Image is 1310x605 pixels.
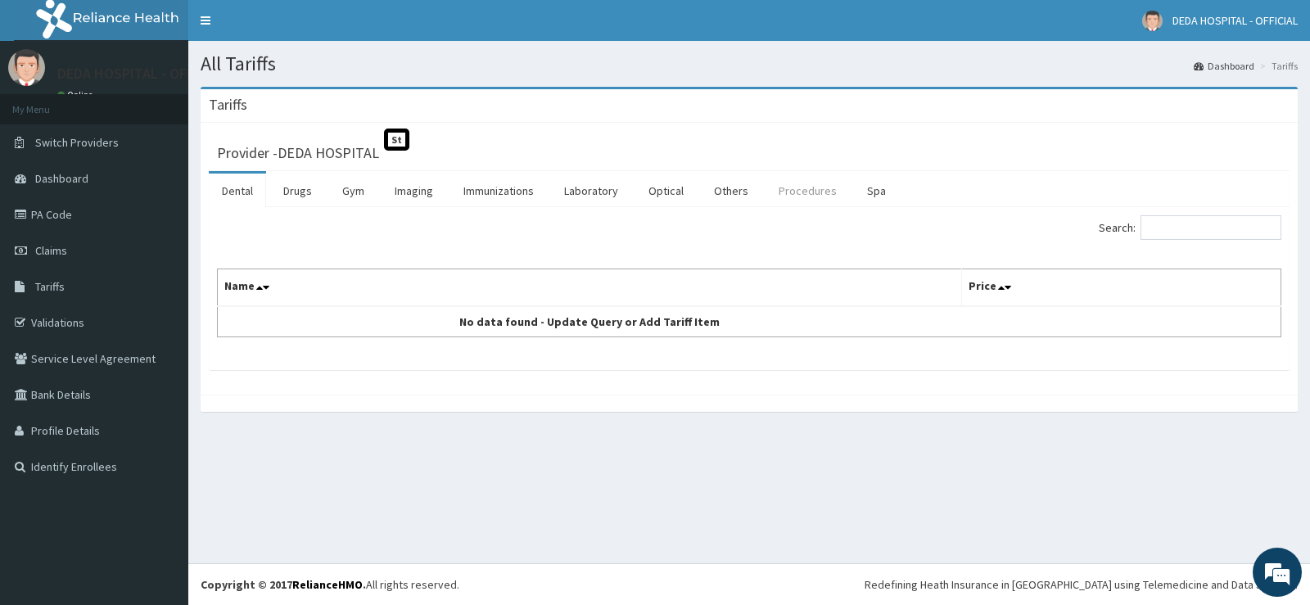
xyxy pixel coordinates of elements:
div: Redefining Heath Insurance in [GEOGRAPHIC_DATA] using Telemedicine and Data Science! [865,576,1298,593]
span: St [384,129,409,151]
th: Price [962,269,1281,307]
a: Procedures [766,174,850,208]
h3: Provider - DEDA HOSPITAL [217,146,379,160]
a: RelianceHMO [292,577,363,592]
li: Tariffs [1256,59,1298,73]
a: Laboratory [551,174,631,208]
span: Tariffs [35,279,65,294]
a: Immunizations [450,174,547,208]
footer: All rights reserved. [188,563,1310,605]
p: DEDA HOSPITAL - OFFICIAL [57,66,226,81]
a: Gym [329,174,377,208]
h3: Tariffs [209,97,247,112]
a: Imaging [382,174,446,208]
span: Switch Providers [35,135,119,150]
label: Search: [1099,215,1281,240]
a: Spa [854,174,899,208]
a: Drugs [270,174,325,208]
span: Claims [35,243,67,258]
td: No data found - Update Query or Add Tariff Item [218,306,962,337]
strong: Copyright © 2017 . [201,577,366,592]
span: DEDA HOSPITAL - OFFICIAL [1172,13,1298,28]
a: Others [701,174,761,208]
span: Dashboard [35,171,88,186]
h1: All Tariffs [201,53,1298,74]
input: Search: [1141,215,1281,240]
a: Dashboard [1194,59,1254,73]
img: User Image [1142,11,1163,31]
th: Name [218,269,962,307]
a: Optical [635,174,697,208]
a: Dental [209,174,266,208]
a: Online [57,89,97,101]
img: User Image [8,49,45,86]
